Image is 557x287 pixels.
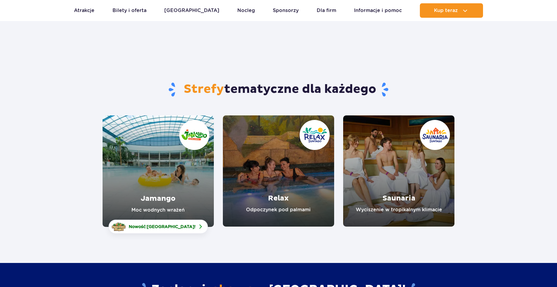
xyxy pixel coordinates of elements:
[103,82,455,97] h1: tematyczne dla każdego
[317,3,336,18] a: Dla firm
[74,3,94,18] a: Atrakcje
[164,3,219,18] a: [GEOGRAPHIC_DATA]
[147,224,194,229] span: [GEOGRAPHIC_DATA]
[273,3,299,18] a: Sponsorzy
[343,115,454,227] a: Saunaria
[420,3,483,18] button: Kup teraz
[109,220,208,234] a: Nowość:[GEOGRAPHIC_DATA]!
[112,3,146,18] a: Bilety i oferta
[354,3,402,18] a: Informacje i pomoc
[103,115,214,227] a: Jamango
[129,224,195,230] span: Nowość: !
[184,82,224,97] span: Strefy
[434,8,458,13] span: Kup teraz
[223,115,334,227] a: Relax
[237,3,255,18] a: Nocleg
